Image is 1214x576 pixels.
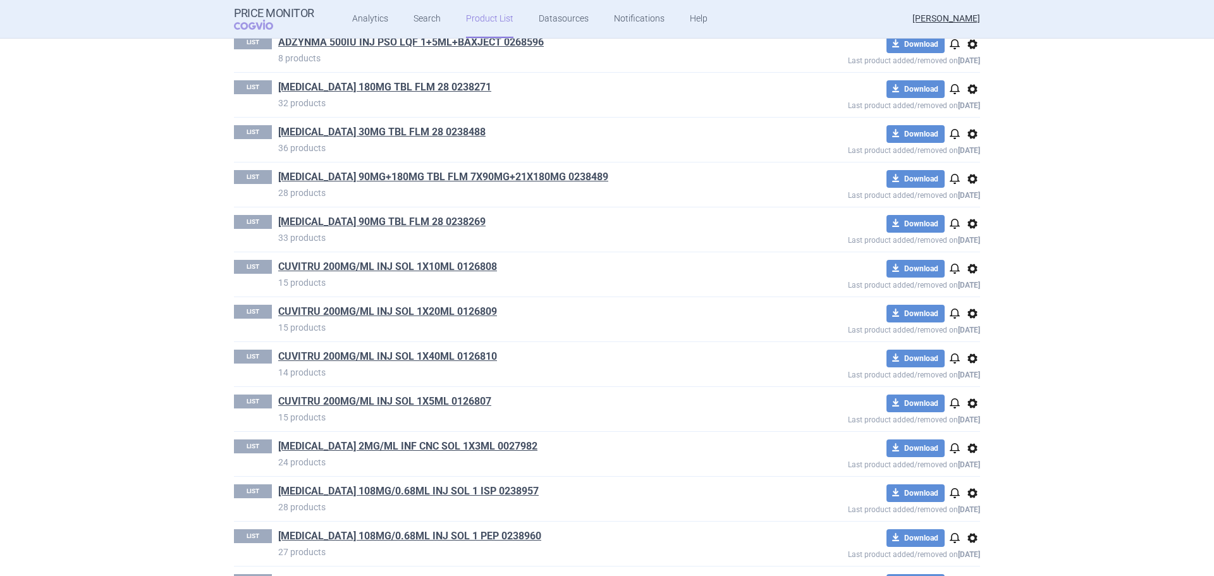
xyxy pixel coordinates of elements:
p: LIST [234,350,272,364]
a: [MEDICAL_DATA] 90MG TBL FLM 28 0238269 [278,215,486,229]
p: LIST [234,260,272,274]
strong: [DATE] [958,505,980,514]
strong: [DATE] [958,101,980,110]
a: [MEDICAL_DATA] 180MG TBL FLM 28 0238271 [278,80,491,94]
button: Download [886,215,945,233]
p: Last product added/removed on [756,412,980,424]
button: Download [886,395,945,412]
p: Last product added/removed on [756,278,980,290]
strong: [DATE] [958,236,980,245]
p: Last product added/removed on [756,502,980,514]
a: [MEDICAL_DATA] 108MG/0.68ML INJ SOL 1 ISP 0238957 [278,484,539,498]
strong: [DATE] [958,281,980,290]
p: LIST [234,35,272,49]
p: LIST [234,125,272,139]
p: LIST [234,484,272,498]
a: CUVITRU 200MG/ML INJ SOL 1X5ML 0126807 [278,395,491,408]
p: LIST [234,80,272,94]
p: LIST [234,215,272,229]
h1: ALUNBRIG 180MG TBL FLM 28 0238271 [278,80,756,97]
p: 28 products [278,187,756,199]
button: Download [886,35,945,53]
p: LIST [234,305,272,319]
p: Last product added/removed on [756,188,980,200]
p: 32 products [278,97,756,109]
a: CUVITRU 200MG/ML INJ SOL 1X20ML 0126809 [278,305,497,319]
strong: [DATE] [958,550,980,559]
p: 15 products [278,411,756,424]
p: 15 products [278,276,756,289]
a: [MEDICAL_DATA] 90MG+180MG TBL FLM 7X90MG+21X180MG 0238489 [278,170,608,184]
h1: ALUNBRIG 30MG TBL FLM 28 0238488 [278,125,756,142]
h1: ENTYVIO 108MG/0.68ML INJ SOL 1 ISP 0238957 [278,484,756,501]
a: [MEDICAL_DATA] 2MG/ML INF CNC SOL 1X3ML 0027982 [278,439,537,453]
strong: [DATE] [958,146,980,155]
h1: ALUNBRIG 90MG+180MG TBL FLM 7X90MG+21X180MG 0238489 [278,170,756,187]
p: Last product added/removed on [756,53,980,65]
a: Price MonitorCOGVIO [234,7,314,31]
p: 28 products [278,501,756,513]
p: Last product added/removed on [756,322,980,334]
p: 24 products [278,456,756,469]
strong: [DATE] [958,415,980,424]
p: Last product added/removed on [756,547,980,559]
button: Download [886,529,945,547]
button: Download [886,80,945,98]
a: ADZYNMA 500IU INJ PSO LQF 1+5ML+BAXJECT 0268596 [278,35,544,49]
p: LIST [234,529,272,543]
button: Download [886,439,945,457]
p: 8 products [278,52,756,64]
p: Last product added/removed on [756,98,980,110]
h1: ALUNBRIG 90MG TBL FLM 28 0238269 [278,215,756,231]
p: Last product added/removed on [756,143,980,155]
h1: ENTYVIO 108MG/0.68ML INJ SOL 1 PEP 0238960 [278,529,756,546]
p: 36 products [278,142,756,154]
p: 14 products [278,366,756,379]
strong: [DATE] [958,191,980,200]
h1: ADZYNMA 500IU INJ PSO LQF 1+5ML+BAXJECT 0268596 [278,35,756,52]
p: Last product added/removed on [756,457,980,469]
button: Download [886,305,945,322]
a: CUVITRU 200MG/ML INJ SOL 1X40ML 0126810 [278,350,497,364]
a: CUVITRU 200MG/ML INJ SOL 1X10ML 0126808 [278,260,497,274]
h1: CUVITRU 200MG/ML INJ SOL 1X10ML 0126808 [278,260,756,276]
p: LIST [234,395,272,408]
strong: [DATE] [958,460,980,469]
strong: [DATE] [958,371,980,379]
p: Last product added/removed on [756,233,980,245]
h1: CUVITRU 200MG/ML INJ SOL 1X5ML 0126807 [278,395,756,411]
button: Download [886,350,945,367]
p: LIST [234,170,272,184]
strong: Price Monitor [234,7,314,20]
button: Download [886,260,945,278]
p: 33 products [278,231,756,244]
p: 27 products [278,546,756,558]
button: Download [886,125,945,143]
button: Download [886,170,945,188]
a: [MEDICAL_DATA] 30MG TBL FLM 28 0238488 [278,125,486,139]
strong: [DATE] [958,326,980,334]
p: Last product added/removed on [756,367,980,379]
strong: [DATE] [958,56,980,65]
p: 15 products [278,321,756,334]
h1: CUVITRU 200MG/ML INJ SOL 1X20ML 0126809 [278,305,756,321]
span: COGVIO [234,20,291,30]
p: LIST [234,439,272,453]
a: [MEDICAL_DATA] 108MG/0.68ML INJ SOL 1 PEP 0238960 [278,529,541,543]
button: Download [886,484,945,502]
h1: ELAPRASE 2MG/ML INF CNC SOL 1X3ML 0027982 [278,439,756,456]
h1: CUVITRU 200MG/ML INJ SOL 1X40ML 0126810 [278,350,756,366]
